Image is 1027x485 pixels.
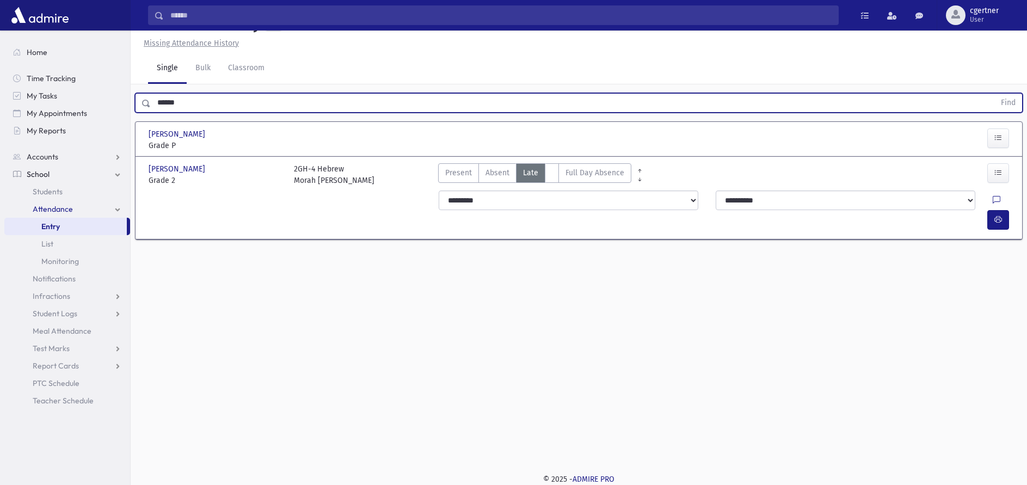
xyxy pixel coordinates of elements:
[4,44,130,61] a: Home
[4,122,130,139] a: My Reports
[33,361,79,371] span: Report Cards
[144,39,239,48] u: Missing Attendance History
[148,53,187,84] a: Single
[565,167,624,179] span: Full Day Absence
[4,357,130,375] a: Report Cards
[27,126,66,136] span: My Reports
[9,4,71,26] img: AdmirePro
[4,322,130,340] a: Meal Attendance
[485,167,509,179] span: Absent
[219,53,273,84] a: Classroom
[4,148,130,165] a: Accounts
[4,165,130,183] a: School
[27,47,47,57] span: Home
[438,163,631,186] div: AttTypes
[294,163,374,186] div: 2GH-4 Hebrew Morah [PERSON_NAME]
[187,53,219,84] a: Bulk
[4,305,130,322] a: Student Logs
[27,91,57,101] span: My Tasks
[27,152,58,162] span: Accounts
[994,94,1022,112] button: Find
[41,222,60,231] span: Entry
[149,163,207,175] span: [PERSON_NAME]
[33,187,63,197] span: Students
[970,7,999,15] span: cgertner
[27,108,87,118] span: My Appointments
[4,183,130,200] a: Students
[27,169,50,179] span: School
[149,140,283,151] span: Grade P
[4,253,130,270] a: Monitoring
[33,204,73,214] span: Attendance
[41,239,53,249] span: List
[523,167,538,179] span: Late
[4,87,130,105] a: My Tasks
[41,256,79,266] span: Monitoring
[4,392,130,409] a: Teacher Schedule
[33,274,76,284] span: Notifications
[4,235,130,253] a: List
[970,15,999,24] span: User
[33,309,77,318] span: Student Logs
[4,105,130,122] a: My Appointments
[139,39,239,48] a: Missing Attendance History
[149,128,207,140] span: [PERSON_NAME]
[445,167,472,179] span: Present
[4,270,130,287] a: Notifications
[4,287,130,305] a: Infractions
[33,378,79,388] span: PTC Schedule
[4,218,127,235] a: Entry
[33,343,70,353] span: Test Marks
[4,340,130,357] a: Test Marks
[4,70,130,87] a: Time Tracking
[27,73,76,83] span: Time Tracking
[33,291,70,301] span: Infractions
[148,474,1010,485] div: © 2025 -
[33,396,94,406] span: Teacher Schedule
[164,5,838,25] input: Search
[4,200,130,218] a: Attendance
[149,175,283,186] span: Grade 2
[33,326,91,336] span: Meal Attendance
[4,375,130,392] a: PTC Schedule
